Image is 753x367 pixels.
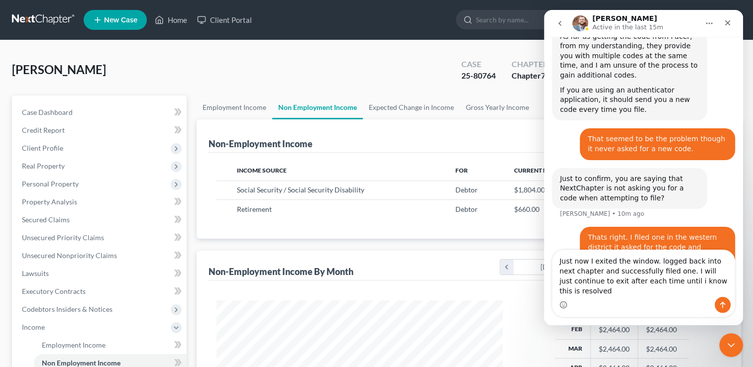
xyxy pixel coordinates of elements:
span: Non Employment Income [42,359,120,367]
div: [DATE] [514,260,590,275]
span: Income Source [237,167,287,174]
th: Mar [555,339,591,358]
span: Unsecured Nonpriority Claims [22,251,117,260]
div: Kristin says… [8,217,191,328]
span: Property Analysis [22,197,77,206]
span: Debtor [455,185,478,194]
div: $2,464.00 [599,344,630,354]
div: [PERSON_NAME] • 10m ago [16,201,100,207]
span: Current Monthly Income [514,167,598,174]
button: Emoji picker [15,291,23,299]
div: $2,464.00 [599,325,630,335]
button: Send a message… [171,287,187,303]
div: Chapter [512,59,548,70]
span: For [455,167,468,174]
a: Secured Claims [14,211,187,229]
div: That seemed to be the problem though it never asked for a new code. [44,124,183,144]
iframe: Intercom live chat [544,10,743,325]
div: As far as getting the code from Pacer, from my understanding, they provide you with multiple code... [16,22,155,71]
div: Kristin says… [8,118,191,158]
span: New Case [104,16,137,24]
div: James says… [8,158,191,217]
a: Expected Change in Income [363,95,460,119]
span: $1,804.00 [514,185,545,194]
span: Executory Contracts [22,287,86,295]
input: Search by name... [476,10,567,29]
span: Retirement [237,205,272,213]
a: Unsecured Priority Claims [14,229,187,247]
div: Non-Employment Income By Month [209,266,353,277]
span: [PERSON_NAME] [12,62,106,77]
a: Employment Income [197,95,272,119]
span: Client Profile [22,144,63,152]
span: Employment Income [42,341,106,349]
span: Codebtors Insiders & Notices [22,305,112,313]
a: Credit Report [14,121,187,139]
span: Case Dashboard [22,108,73,116]
span: $660.00 [514,205,539,213]
div: Just to confirm, you are saying that NextChapter is not asking you for a code when attempting to ... [8,158,163,199]
div: If you are using an authenticator application, it should send you a new code every time you file. [16,76,155,105]
a: Employment Income [34,336,187,354]
a: Case Dashboard [14,103,187,121]
a: Lawsuits [14,265,187,282]
span: Income [22,323,45,331]
a: Property Analysis [14,193,187,211]
a: Executory Contracts [14,282,187,300]
span: Unsecured Priority Claims [22,233,104,242]
span: 7 [541,71,545,80]
a: Home [150,11,192,29]
div: That seemed to be the problem though it never asked for a new code. [36,118,191,150]
iframe: Intercom live chat [719,333,743,357]
a: Non Employment Income [272,95,363,119]
div: Thats right. I filed one in the western district it asked for the code and accepted it, I tried r... [36,217,191,316]
div: Non-Employment Income [209,138,313,150]
a: Unsecured Nonpriority Claims [14,247,187,265]
a: Client Portal [192,11,257,29]
a: Gross Yearly Income [460,95,535,119]
span: Real Property [22,162,65,170]
td: $2,464.00 [638,339,689,358]
span: Credit Report [22,126,65,134]
i: chevron_left [500,260,514,275]
div: Chapter [512,70,548,82]
span: Secured Claims [22,215,70,224]
th: Feb [555,320,591,339]
div: Case [461,59,496,70]
textarea: Message… [8,240,191,287]
div: Thats right. I filed one in the western district it asked for the code and accepted it, I tried r... [44,223,183,310]
td: $2,464.00 [638,320,689,339]
span: Personal Property [22,180,79,188]
div: Just to confirm, you are saying that NextChapter is not asking you for a code when attempting to ... [16,164,155,193]
div: 25-80764 [461,70,496,82]
span: Debtor [455,205,478,213]
span: Social Security / Social Security Disability [237,185,364,194]
span: Lawsuits [22,269,49,277]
